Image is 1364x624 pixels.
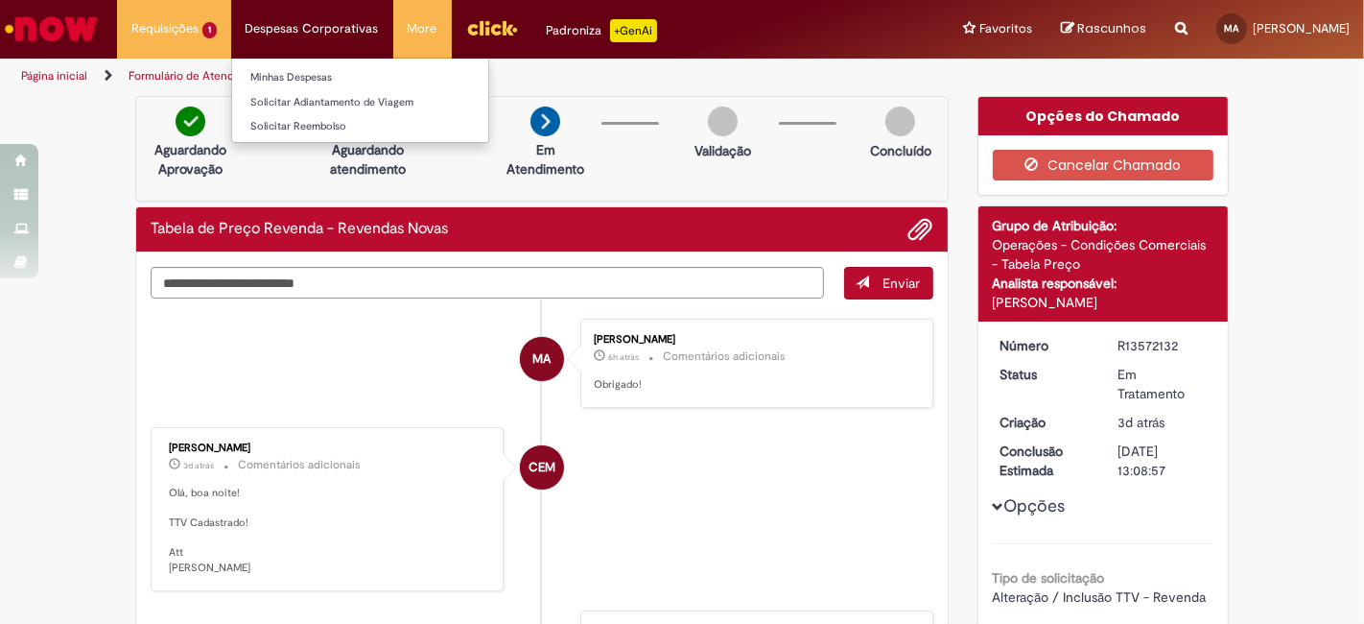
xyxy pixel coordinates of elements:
[176,107,205,136] img: check-circle-green.png
[151,267,824,299] textarea: Digite sua mensagem aqui...
[183,460,214,471] span: 3d atrás
[885,107,915,136] img: img-circle-grey.png
[547,19,657,42] div: Padroniza
[993,588,1207,606] span: Alteração / Inclusão TTV - Revenda
[608,351,639,363] time: 29/09/2025 10:08:57
[993,274,1214,293] div: Analista responsável:
[1117,442,1207,480] div: [DATE] 13:08:57
[986,413,1104,432] dt: Criação
[202,22,217,38] span: 1
[520,337,564,381] div: Matheus Felipe Magalhaes De Assis
[238,457,361,473] small: Comentários adicionais
[2,10,101,48] img: ServiceNow
[1117,414,1164,431] span: 3d atrás
[1225,22,1239,35] span: MA
[1061,20,1146,38] a: Rascunhos
[14,59,895,94] ul: Trilhas de página
[610,19,657,42] p: +GenAi
[1253,20,1350,36] span: [PERSON_NAME]
[144,140,237,179] p: Aguardando Aprovação
[594,377,913,393] p: Obrigado!
[183,460,214,471] time: 26/09/2025 20:30:38
[1117,365,1207,403] div: Em Tratamento
[993,293,1214,312] div: [PERSON_NAME]
[986,365,1104,384] dt: Status
[993,216,1214,235] div: Grupo de Atribuição:
[993,150,1214,180] button: Cancelar Chamado
[169,486,488,576] p: Olá, boa noite! TTV Cadastrado! Att [PERSON_NAME]
[169,443,488,454] div: [PERSON_NAME]
[986,336,1104,355] dt: Número
[520,445,564,490] div: Caio Eduardo Matos Pereira
[232,92,488,113] a: Solicitar Adiantamento de Viagem
[908,217,933,242] button: Adicionar anexos
[532,336,551,382] span: MA
[466,13,518,42] img: click_logo_yellow_360x200.png
[1077,19,1146,37] span: Rascunhos
[594,334,913,346] div: [PERSON_NAME]
[530,107,560,136] img: arrow-next.png
[844,267,933,300] button: Enviar
[231,58,489,143] ul: Despesas Corporativas
[151,221,448,238] h2: Tabela de Preço Revenda - Revendas Novas Histórico de tíquete
[1117,336,1207,355] div: R13572132
[232,67,488,88] a: Minhas Despesas
[529,444,555,491] span: CEM
[979,19,1032,38] span: Favoritos
[993,235,1214,274] div: Operações - Condições Comerciais - Tabela Preço
[694,141,751,160] p: Validação
[321,140,414,179] p: Aguardando atendimento
[21,68,87,84] a: Página inicial
[883,275,921,292] span: Enviar
[708,107,738,136] img: img-circle-grey.png
[408,19,437,38] span: More
[870,141,931,160] p: Concluído
[663,348,786,365] small: Comentários adicionais
[993,569,1105,587] b: Tipo de solicitação
[608,351,639,363] span: 6h atrás
[499,140,592,179] p: Em Atendimento
[986,442,1104,480] dt: Conclusão Estimada
[131,19,199,38] span: Requisições
[129,68,270,84] a: Formulário de Atendimento
[232,116,488,137] a: Solicitar Reembolso
[1117,414,1164,431] time: 26/09/2025 17:55:07
[978,97,1229,135] div: Opções do Chamado
[1117,413,1207,432] div: 26/09/2025 17:55:07
[246,19,379,38] span: Despesas Corporativas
